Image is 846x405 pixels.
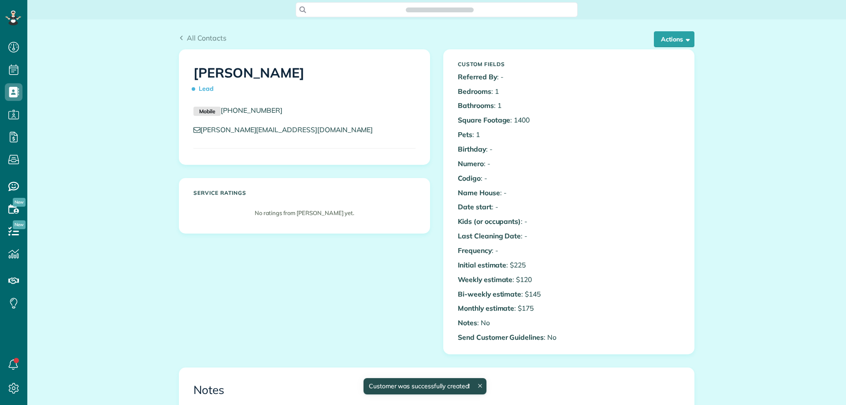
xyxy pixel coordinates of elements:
h3: Notes [193,384,680,397]
h1: [PERSON_NAME] [193,66,416,97]
b: Codigo [458,174,481,182]
b: Frequency [458,246,492,255]
b: Kids (or occupants) [458,217,521,226]
p: : - [458,216,562,227]
p: No ratings from [PERSON_NAME] yet. [198,209,411,217]
a: Mobile[PHONE_NUMBER] [193,106,282,115]
b: Send Customer Guidelines [458,333,544,342]
span: New [13,220,26,229]
p: : 1 [458,100,562,111]
b: Weekly estimate [458,275,512,284]
b: Name House [458,188,500,197]
b: Bi-weekly estimate [458,290,521,298]
p: : - [458,72,562,82]
p: : - [458,188,562,198]
p: : $225 [458,260,562,270]
button: Actions [654,31,694,47]
span: Search ZenMaid… [415,5,464,14]
small: Mobile [193,107,221,116]
div: Customer was successfully created! [364,378,487,394]
a: [PERSON_NAME][EMAIL_ADDRESS][DOMAIN_NAME] [193,125,381,134]
b: Square Footage [458,115,510,124]
span: New [13,198,26,207]
b: Bedrooms [458,87,491,96]
p: : - [458,245,562,256]
span: All Contacts [187,33,226,42]
b: Pets [458,130,472,139]
b: Last Cleaning Date [458,231,521,240]
p: : - [458,231,562,241]
b: Numero [458,159,484,168]
p: : No [458,318,562,328]
h5: Service ratings [193,190,416,196]
b: Referred By [458,72,497,81]
p: : - [458,159,562,169]
p: : 1 [458,86,562,97]
h5: Custom Fields [458,61,562,67]
b: Birthday [458,145,486,153]
a: All Contacts [179,33,226,43]
p: : $175 [458,303,562,313]
p: : $145 [458,289,562,299]
b: Bathrooms [458,101,494,110]
p: : 1400 [458,115,562,125]
p: : $120 [458,275,562,285]
b: Date start [458,202,492,211]
p: : - [458,202,562,212]
p: : 1 [458,130,562,140]
b: Notes [458,318,477,327]
b: Monthly estimate [458,304,514,312]
p: : - [458,173,562,183]
b: Initial estimate [458,260,506,269]
p: : No [458,332,562,342]
p: : - [458,144,562,154]
span: Lead [193,81,217,97]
